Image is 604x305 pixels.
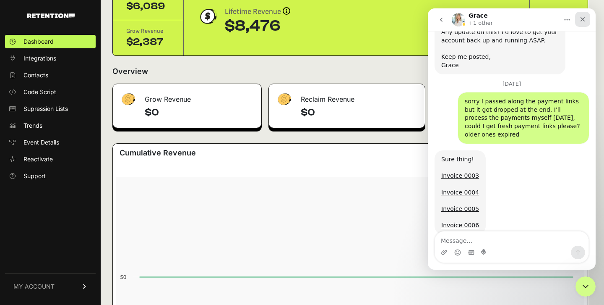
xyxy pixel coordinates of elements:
[30,84,161,135] div: sorry I passed along the payment links but it got dropped at the end, I'll process the payments m...
[276,91,292,108] img: fa-dollar-13500eef13a19c4ab2b9ed9ad552e47b0d9fc28b02b83b90ba0e00f96d6372e9.png
[7,73,161,84] div: [DATE]
[225,18,290,34] div: $8,476
[126,27,170,35] div: Grow Revenue
[23,121,42,130] span: Trends
[23,155,53,163] span: Reactivate
[575,276,596,297] iframe: Intercom live chat
[301,106,418,119] h4: $0
[23,71,48,79] span: Contacts
[23,172,46,180] span: Support
[23,105,68,113] span: Supression Lists
[5,169,96,183] a: Support
[5,102,96,116] a: Supression Lists
[5,119,96,132] a: Trends
[13,197,51,204] a: Invoice 0005
[53,241,60,247] button: Start recording
[23,37,54,46] span: Dashboard
[7,84,161,142] div: Luke says…
[23,88,56,96] span: Code Script
[120,147,196,159] h3: Cumulative Revenue
[126,35,170,49] div: $2,387
[120,91,136,108] img: fa-dollar-13500eef13a19c4ab2b9ed9ad552e47b0d9fc28b02b83b90ba0e00f96d6372e9.png
[112,66,148,77] h2: Overview
[225,6,290,18] div: Lifetime Revenue
[7,223,161,237] textarea: Message…
[5,85,96,99] a: Code Script
[23,138,59,147] span: Event Details
[27,13,75,18] img: Retention.com
[13,181,51,187] a: Invoice 0004
[7,142,161,241] div: Grace says…
[269,84,425,109] div: Reclaim Revenue
[40,241,47,247] button: Gif picker
[37,89,154,130] div: sorry I passed along the payment links but it got dropped at the end, I'll process the payments m...
[5,35,96,48] a: Dashboard
[197,6,218,27] img: dollar-coin-05c43ed7efb7bc0c12610022525b4bbbb207c7efeef5aecc26f025e68dcafac9.png
[145,106,255,119] h4: $0
[13,147,51,221] div: Sure thing! ​ ​ ​ ​ ​ ​
[26,241,33,247] button: Emoji picker
[7,142,58,226] div: Sure thing!Invoice 0003​​Invoice 0004​​Invoice 0005​​Invoice 0006Grace • [DATE]
[5,52,96,65] a: Integrations
[5,68,96,82] a: Contacts
[428,8,596,270] iframe: Intercom live chat
[120,274,126,280] text: $0
[13,213,51,220] a: Invoice 0006
[13,241,20,247] button: Upload attachment
[5,152,96,166] a: Reactivate
[5,273,96,299] a: MY ACCOUNT
[143,237,157,251] button: Send a message…
[5,136,96,149] a: Event Details
[13,282,55,291] span: MY ACCOUNT
[13,3,131,61] div: Hey [PERSON_NAME], Any update on this? I'd love to get your account back up and running ASAP. Kee...
[113,84,261,109] div: Grow Revenue
[13,164,51,171] a: Invoice 0003
[23,54,56,63] span: Integrations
